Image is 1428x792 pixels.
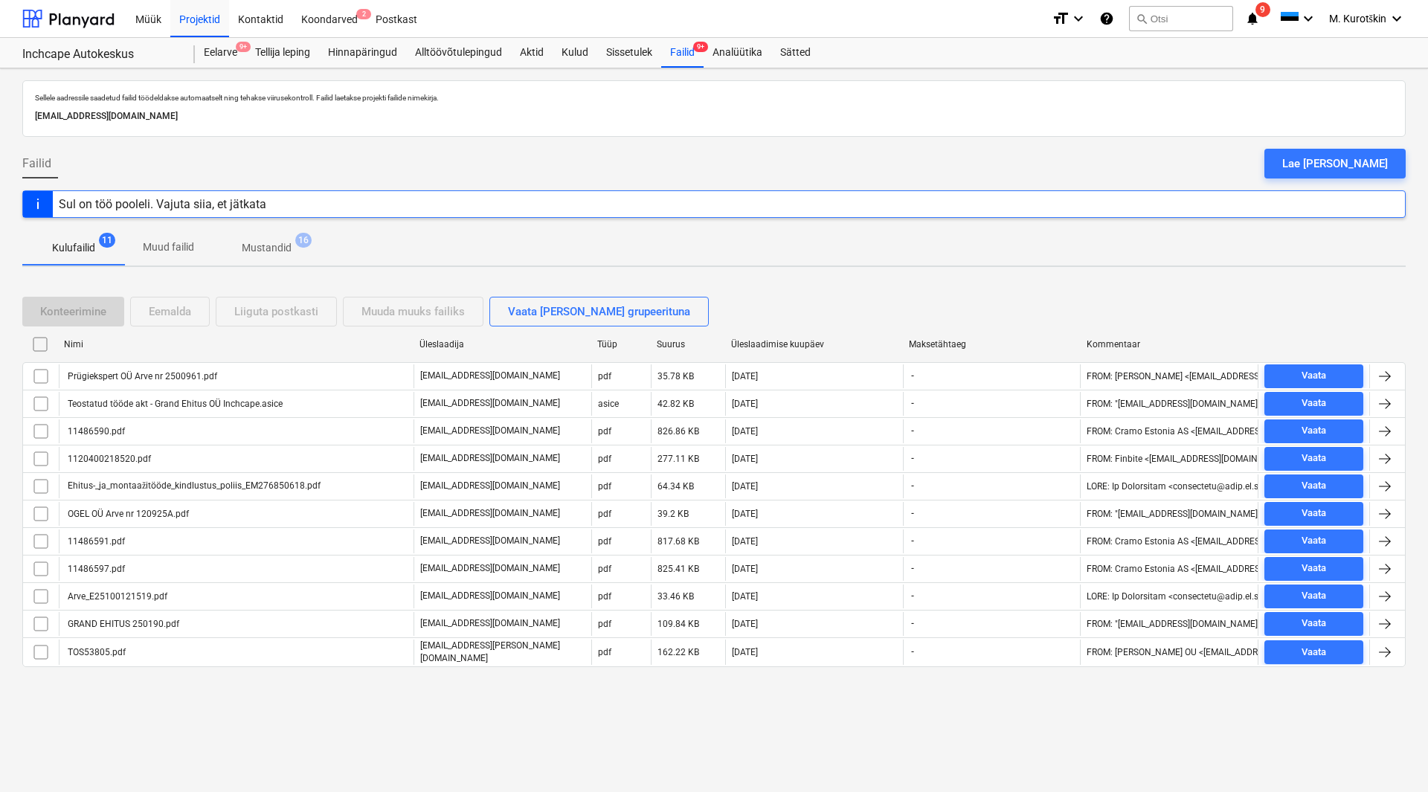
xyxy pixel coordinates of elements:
[1264,419,1363,443] button: Vaata
[1282,154,1388,173] div: Lae [PERSON_NAME]
[1329,13,1386,25] span: M. Kurotškin
[1255,2,1270,17] span: 9
[910,397,916,410] span: -
[65,399,283,409] div: Teostatud tööde akt - Grand Ehitus OÜ Inchcape.asice
[22,155,51,173] span: Failid
[657,481,694,492] div: 64.34 KB
[1264,474,1363,498] button: Vaata
[65,454,151,464] div: 1120400218520.pdf
[910,425,916,437] span: -
[910,507,916,520] span: -
[909,339,1075,350] div: Maksetähtaeg
[489,297,709,326] button: Vaata [PERSON_NAME] grupeerituna
[661,38,704,68] div: Failid
[420,640,585,665] p: [EMAIL_ADDRESS][PERSON_NAME][DOMAIN_NAME]
[1302,615,1326,632] div: Vaata
[597,38,661,68] a: Sissetulek
[910,617,916,630] span: -
[420,507,560,520] p: [EMAIL_ADDRESS][DOMAIN_NAME]
[771,38,820,68] div: Sätted
[1264,149,1406,178] button: Lae [PERSON_NAME]
[693,42,708,52] span: 9+
[657,647,699,657] div: 162.22 KB
[910,370,916,382] span: -
[65,564,125,574] div: 11486597.pdf
[420,535,560,547] p: [EMAIL_ADDRESS][DOMAIN_NAME]
[661,38,704,68] a: Failid9+
[1070,10,1087,28] i: keyboard_arrow_down
[59,197,266,211] div: Sul on töö pooleli. Vajuta siia, et jätkata
[246,38,319,68] div: Tellija leping
[65,509,189,519] div: OGEL OÜ Arve nr 120925A.pdf
[598,564,611,574] div: pdf
[598,647,611,657] div: pdf
[99,233,115,248] span: 11
[598,536,611,547] div: pdf
[420,425,560,437] p: [EMAIL_ADDRESS][DOMAIN_NAME]
[319,38,406,68] a: Hinnapäringud
[732,481,758,492] div: [DATE]
[910,562,916,575] span: -
[732,591,758,602] div: [DATE]
[195,38,246,68] div: Eelarve
[910,480,916,492] span: -
[65,480,321,492] div: Ehitus-_ja_montaažitööde_kindlustus_poliis_EM276850618.pdf
[1264,529,1363,553] button: Vaata
[1302,587,1326,605] div: Vaata
[1302,560,1326,577] div: Vaata
[65,536,125,547] div: 11486591.pdf
[1302,367,1326,384] div: Vaata
[732,454,758,464] div: [DATE]
[598,399,619,409] div: asice
[910,452,916,465] span: -
[598,619,611,629] div: pdf
[295,233,312,248] span: 16
[598,454,611,464] div: pdf
[732,426,758,437] div: [DATE]
[598,481,611,492] div: pdf
[731,339,897,350] div: Üleslaadimise kuupäev
[657,536,699,547] div: 817.68 KB
[732,564,758,574] div: [DATE]
[732,619,758,629] div: [DATE]
[657,426,699,437] div: 826.86 KB
[657,591,694,602] div: 33.46 KB
[657,564,699,574] div: 825.41 KB
[1264,392,1363,416] button: Vaata
[732,647,758,657] div: [DATE]
[64,339,408,350] div: Nimi
[1129,6,1233,31] button: Otsi
[1264,364,1363,388] button: Vaata
[657,509,689,519] div: 39.2 KB
[511,38,553,68] div: Aktid
[704,38,771,68] div: Analüütika
[657,619,699,629] div: 109.84 KB
[910,590,916,602] span: -
[420,370,560,382] p: [EMAIL_ADDRESS][DOMAIN_NAME]
[657,399,694,409] div: 42.82 KB
[35,93,1393,103] p: Sellele aadressile saadetud failid töödeldakse automaatselt ning tehakse viirusekontroll. Failid ...
[657,339,719,350] div: Suurus
[910,645,916,658] span: -
[657,371,694,381] div: 35.78 KB
[1264,585,1363,608] button: Vaata
[65,591,167,602] div: Arve_E25100121519.pdf
[419,339,585,350] div: Üleslaadija
[1299,10,1317,28] i: keyboard_arrow_down
[508,302,690,321] div: Vaata [PERSON_NAME] grupeerituna
[65,426,125,437] div: 11486590.pdf
[65,647,126,657] div: TOS53805.pdf
[1302,450,1326,467] div: Vaata
[1052,10,1070,28] i: format_size
[1302,477,1326,495] div: Vaata
[598,509,611,519] div: pdf
[553,38,597,68] div: Kulud
[195,38,246,68] a: Eelarve9+
[1302,395,1326,412] div: Vaata
[598,371,611,381] div: pdf
[65,371,217,381] div: Prügiekspert OÜ Arve nr 2500961.pdf
[420,452,560,465] p: [EMAIL_ADDRESS][DOMAIN_NAME]
[35,109,1393,124] p: [EMAIL_ADDRESS][DOMAIN_NAME]
[1302,644,1326,661] div: Vaata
